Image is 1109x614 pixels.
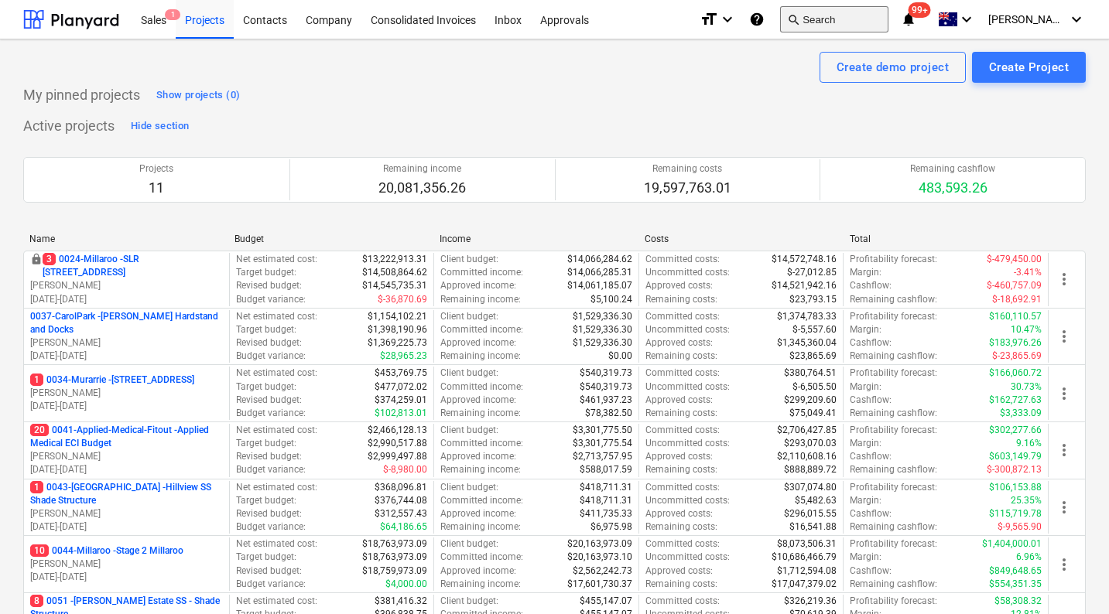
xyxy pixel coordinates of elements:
p: Committed costs : [645,253,720,266]
p: Margin : [850,266,881,279]
p: [DATE] - [DATE] [30,571,223,584]
p: $1,712,594.08 [777,565,837,578]
p: $-36,870.69 [378,293,427,306]
p: $540,319.73 [580,367,632,380]
p: $162,727.63 [989,394,1042,407]
p: $14,066,285.31 [567,266,632,279]
p: Remaining income : [440,463,521,476]
p: Margin : [850,551,881,564]
p: $18,759,973.09 [362,565,427,578]
p: Target budget : [236,437,296,450]
p: Remaining cashflow : [850,520,937,534]
p: Target budget : [236,380,296,394]
p: Committed costs : [645,424,720,437]
p: Uncommitted costs : [645,266,730,279]
p: $-460,757.09 [987,279,1042,292]
p: Remaining cashflow : [850,463,937,476]
i: keyboard_arrow_down [1067,10,1086,29]
p: $1,529,336.30 [573,310,632,323]
p: Net estimated cost : [236,310,317,323]
p: Approved costs : [645,565,713,578]
button: Create demo project [820,52,966,83]
p: Committed income : [440,437,523,450]
p: Remaining costs : [645,463,717,476]
p: [PERSON_NAME] [30,387,223,400]
p: $14,508,864.62 [362,266,427,279]
p: $588,017.59 [580,463,632,476]
p: $2,110,608.16 [777,450,837,463]
p: 9.16% [1016,437,1042,450]
p: 10.47% [1011,323,1042,336]
p: $14,521,942.16 [772,279,837,292]
p: Uncommitted costs : [645,380,730,394]
p: Approved costs : [645,450,713,463]
p: Profitability forecast : [850,310,937,323]
p: Remaining cashflow : [850,578,937,591]
p: $2,466,128.13 [368,424,427,437]
p: Remaining income : [440,578,521,591]
p: $5,482.63 [795,494,837,507]
p: Committed income : [440,494,523,507]
p: Revised budget : [236,507,302,520]
p: $183,976.26 [989,336,1042,350]
p: $8,073,506.31 [777,537,837,551]
p: $78,382.50 [585,407,632,420]
i: format_size [700,10,718,29]
p: 6.96% [1016,551,1042,564]
p: Cashflow : [850,279,892,292]
p: $17,601,730.37 [567,578,632,591]
p: Remaining cashflow : [850,407,937,420]
p: $17,047,379.02 [772,578,837,591]
p: $554,351.35 [989,578,1042,591]
p: Budget variance : [236,350,306,363]
p: Committed costs : [645,367,720,380]
p: Approved income : [440,565,516,578]
p: Profitability forecast : [850,367,937,380]
p: $453,769.75 [375,367,427,380]
span: 1 [30,374,43,386]
p: $312,557.43 [375,507,427,520]
p: Remaining cashflow [910,162,995,176]
p: Budget variance : [236,578,306,591]
p: $23,865.69 [789,350,837,363]
p: $1,404,000.01 [982,537,1042,551]
div: Income [440,234,632,244]
p: Revised budget : [236,450,302,463]
p: $64,186.65 [380,520,427,534]
p: $849,648.65 [989,565,1042,578]
p: -3.41% [1014,266,1042,279]
p: [DATE] - [DATE] [30,400,223,413]
p: $380,764.51 [784,367,837,380]
p: $888,889.72 [784,463,837,476]
p: Projects [139,162,173,176]
p: 11 [139,179,173,197]
div: Name [29,234,222,244]
p: Net estimated cost : [236,367,317,380]
p: Remaining costs : [645,520,717,534]
p: $2,706,427.85 [777,424,837,437]
p: $3,301,775.50 [573,424,632,437]
p: $18,763,973.09 [362,537,427,551]
p: $166,060.72 [989,367,1042,380]
p: $-27,012.85 [787,266,837,279]
p: 30.73% [1011,380,1042,394]
p: Approved income : [440,507,516,520]
p: $-479,450.00 [987,253,1042,266]
p: Approved costs : [645,336,713,350]
p: Revised budget : [236,279,302,292]
p: $1,529,336.30 [573,323,632,336]
button: Search [780,6,888,32]
p: Client budget : [440,253,498,266]
p: Uncommitted costs : [645,323,730,336]
p: [PERSON_NAME] [30,336,223,350]
p: $-6,505.50 [792,380,837,394]
div: Create Project [989,57,1069,77]
p: Net estimated cost : [236,481,317,494]
p: 0024-Millaroo - SLR [STREET_ADDRESS] [43,253,223,279]
p: $2,990,517.88 [368,437,427,450]
button: Hide section [127,114,193,138]
p: Margin : [850,494,881,507]
p: Budget variance : [236,520,306,534]
div: This project is confidential [30,253,43,279]
p: $10,686,466.79 [772,551,837,564]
